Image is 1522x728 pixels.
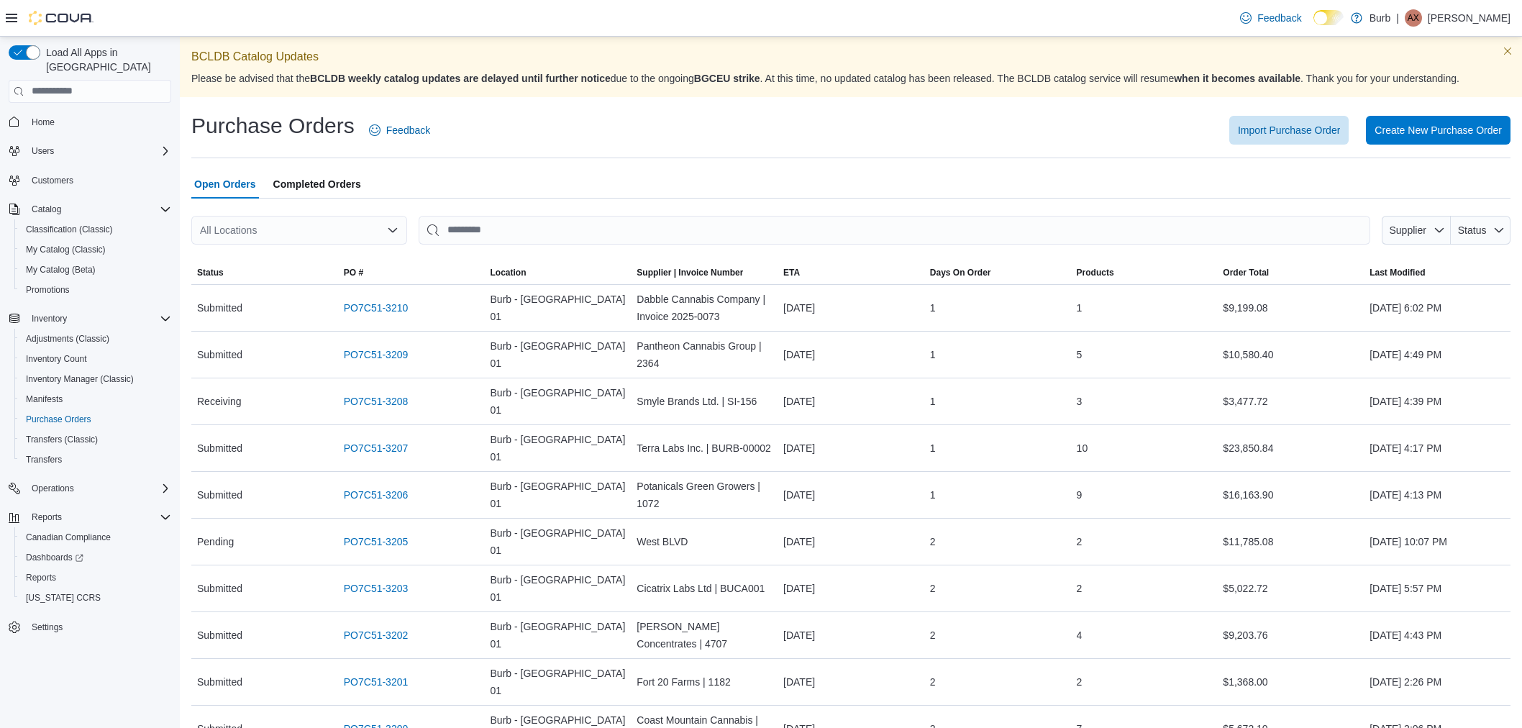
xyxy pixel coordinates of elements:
[1217,668,1364,696] div: $1,368.00
[1428,9,1510,27] p: [PERSON_NAME]
[26,224,113,235] span: Classification (Classic)
[14,527,177,547] button: Canadian Compliance
[29,11,94,25] img: Cova
[1390,224,1426,236] span: Supplier
[14,260,177,280] button: My Catalog (Beta)
[20,370,171,388] span: Inventory Manager (Classic)
[191,261,338,284] button: Status
[26,264,96,276] span: My Catalog (Beta)
[419,216,1370,245] input: This is a search bar. After typing your query, hit enter to filter the results lower in the page.
[1364,387,1510,416] div: [DATE] 4:39 PM
[20,391,171,408] span: Manifests
[26,333,109,345] span: Adjustments (Classic)
[1217,527,1364,556] div: $11,785.08
[20,549,171,566] span: Dashboards
[491,431,626,465] span: Burb - [GEOGRAPHIC_DATA] 01
[191,48,1510,65] p: BCLDB Catalog Updates
[26,244,106,255] span: My Catalog (Classic)
[14,280,177,300] button: Promotions
[197,299,242,317] span: Submitted
[1217,387,1364,416] div: $3,477.72
[197,346,242,363] span: Submitted
[1217,294,1364,322] div: $9,199.08
[197,393,241,410] span: Receiving
[14,547,177,568] a: Dashboards
[778,261,924,284] button: ETA
[14,588,177,608] button: [US_STATE] CCRS
[631,472,778,518] div: Potanicals Green Growers | 1072
[14,369,177,389] button: Inventory Manager (Classic)
[1364,294,1510,322] div: [DATE] 6:02 PM
[1396,9,1399,27] p: |
[778,434,924,463] div: [DATE]
[491,524,626,559] span: Burb - [GEOGRAPHIC_DATA] 01
[26,480,80,497] button: Operations
[20,330,171,347] span: Adjustments (Classic)
[491,618,626,652] span: Burb - [GEOGRAPHIC_DATA] 01
[1451,216,1510,245] button: Status
[631,387,778,416] div: Smyle Brands Ltd. | SI-156
[1217,621,1364,650] div: $9,203.76
[1077,299,1083,317] span: 1
[20,221,171,238] span: Classification (Classic)
[26,592,101,604] span: [US_STATE] CCRS
[1364,527,1510,556] div: [DATE] 10:07 PM
[20,589,171,606] span: Washington CCRS
[26,373,134,385] span: Inventory Manager (Classic)
[14,240,177,260] button: My Catalog (Classic)
[32,313,67,324] span: Inventory
[9,106,171,675] nav: Complex example
[387,224,398,236] button: Open list of options
[930,486,936,504] span: 1
[344,299,409,317] a: PO7C51-3210
[26,393,63,405] span: Manifests
[20,549,89,566] a: Dashboards
[1077,673,1083,691] span: 2
[197,267,224,278] span: Status
[1223,267,1269,278] span: Order Total
[14,409,177,429] button: Purchase Orders
[20,241,171,258] span: My Catalog (Classic)
[26,618,171,636] span: Settings
[197,486,242,504] span: Submitted
[338,261,485,284] button: PO #
[778,668,924,696] div: [DATE]
[344,673,409,691] a: PO7C51-3201
[631,668,778,696] div: Fort 20 Farms | 1182
[1077,393,1083,410] span: 3
[778,294,924,322] div: [DATE]
[1217,261,1364,284] button: Order Total
[20,370,140,388] a: Inventory Manager (Classic)
[491,337,626,372] span: Burb - [GEOGRAPHIC_DATA] 01
[344,267,363,278] span: PO #
[14,219,177,240] button: Classification (Classic)
[1077,627,1083,644] span: 4
[26,532,111,543] span: Canadian Compliance
[20,350,93,368] a: Inventory Count
[197,533,234,550] span: Pending
[26,480,171,497] span: Operations
[20,569,62,586] a: Reports
[1077,346,1083,363] span: 5
[26,552,83,563] span: Dashboards
[3,112,177,132] button: Home
[194,170,256,199] span: Open Orders
[20,330,115,347] a: Adjustments (Classic)
[1077,486,1083,504] span: 9
[14,568,177,588] button: Reports
[197,440,242,457] span: Submitted
[930,673,936,691] span: 2
[631,285,778,331] div: Dabble Cannabis Company | Invoice 2025-0073
[631,261,778,284] button: Supplier | Invoice Number
[191,71,1510,86] p: Please be advised that the due to the ongoing . At this time, no updated catalog has been release...
[344,627,409,644] a: PO7C51-3202
[26,310,73,327] button: Inventory
[1313,10,1344,25] input: Dark Mode
[14,450,177,470] button: Transfers
[3,141,177,161] button: Users
[491,478,626,512] span: Burb - [GEOGRAPHIC_DATA] 01
[26,113,171,131] span: Home
[1364,434,1510,463] div: [DATE] 4:17 PM
[20,261,171,278] span: My Catalog (Beta)
[26,414,91,425] span: Purchase Orders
